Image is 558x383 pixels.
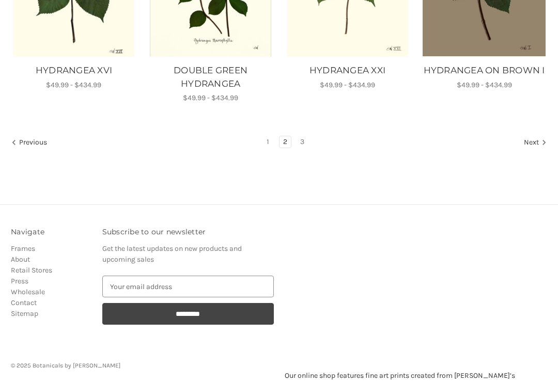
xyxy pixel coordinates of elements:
p: © 2025 Botanicals by [PERSON_NAME] [11,361,547,370]
p: Get the latest updates on new products and upcoming sales [102,243,274,265]
a: DOUBLE GREEN HYDRANGEA, Price range from $49.99 to $434.99 [148,64,274,90]
a: HYDRANGEA ON BROWN I, Price range from $49.99 to $434.99 [421,64,547,77]
span: $49.99 - $434.99 [46,81,101,89]
a: Next [520,136,547,150]
input: Your email address [102,276,274,297]
a: Press [11,277,28,285]
a: Page 3 of 3 [297,136,308,148]
h3: Subscribe to our newsletter [102,227,274,237]
a: HYDRANGEA XXI, Price range from $49.99 to $434.99 [285,64,411,77]
a: Page 1 of 3 [263,136,273,148]
a: Previous [11,136,51,150]
h3: Navigate [11,227,91,237]
a: Retail Stores [11,266,52,275]
a: HYDRANGEA XVI, Price range from $49.99 to $434.99 [11,64,137,77]
span: $49.99 - $434.99 [457,81,512,89]
a: About [11,255,30,264]
a: Wholesale [11,288,45,296]
a: Page 2 of 3 [280,136,291,148]
a: Contact [11,298,37,307]
a: Frames [11,244,35,253]
span: $49.99 - $434.99 [320,81,375,89]
span: $49.99 - $434.99 [183,93,238,102]
nav: pagination [11,136,547,150]
a: Sitemap [11,309,38,318]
